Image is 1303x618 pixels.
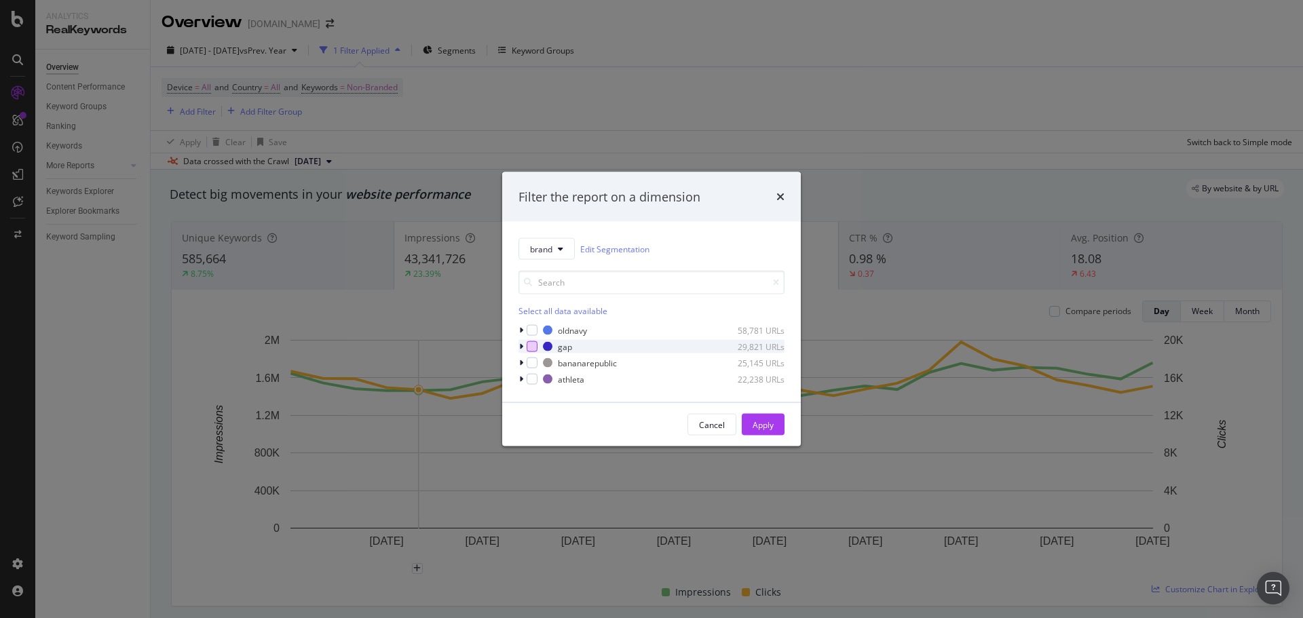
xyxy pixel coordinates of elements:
[558,341,572,352] div: gap
[580,242,649,256] a: Edit Segmentation
[502,172,801,446] div: modal
[718,324,785,336] div: 58,781 URLs
[518,188,700,206] div: Filter the report on a dimension
[530,243,552,254] span: brand
[558,357,617,368] div: bananarepublic
[753,419,774,430] div: Apply
[742,414,785,436] button: Apply
[718,373,785,385] div: 22,238 URLs
[518,238,575,260] button: brand
[518,271,785,294] input: Search
[699,419,725,430] div: Cancel
[776,188,785,206] div: times
[718,357,785,368] div: 25,145 URLs
[558,373,584,385] div: athleta
[687,414,736,436] button: Cancel
[558,324,587,336] div: oldnavy
[1257,572,1289,604] div: Open Intercom Messenger
[518,305,785,317] div: Select all data available
[718,341,785,352] div: 29,821 URLs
